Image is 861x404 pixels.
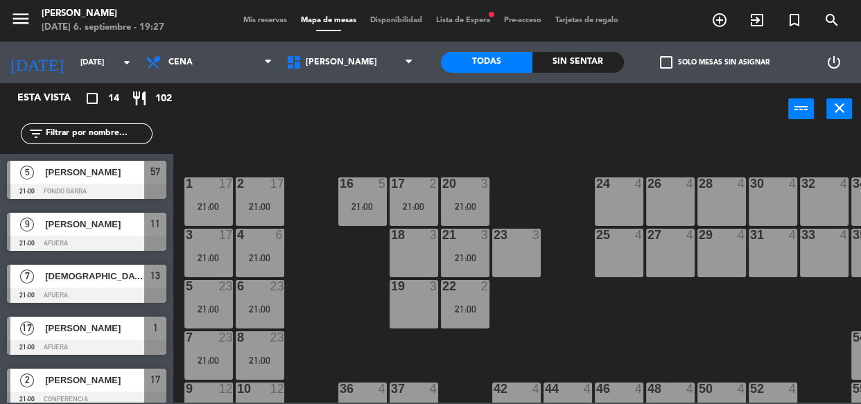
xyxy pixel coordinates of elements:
div: 6 [237,280,238,292]
span: 9 [20,218,34,231]
div: Esta vista [7,90,100,107]
div: 29 [699,229,699,241]
span: [PERSON_NAME] [306,58,377,67]
div: 4 [789,383,797,395]
div: 34 [853,177,853,190]
div: 4 [635,177,643,190]
div: 22 [442,280,443,292]
i: turned_in_not [786,12,803,28]
div: 2 [430,177,438,190]
div: 8 [237,331,238,344]
div: 4 [840,177,849,190]
div: 6 [276,229,284,241]
i: power_settings_new [825,54,842,71]
div: 3 [532,229,541,241]
i: exit_to_app [749,12,765,28]
span: [DEMOGRAPHIC_DATA][PERSON_NAME] [45,269,144,283]
div: 4 [738,383,746,395]
div: 4 [237,229,238,241]
div: Sin sentar [532,52,624,73]
span: [PERSON_NAME] [45,321,144,335]
span: fiber_manual_record [487,10,496,19]
div: 23 [494,229,494,241]
input: Filtrar por nombre... [44,126,152,141]
div: 4 [686,383,695,395]
span: Disponibilidad [363,17,429,24]
span: 2 [20,374,34,387]
div: 3 [481,177,489,190]
div: 28 [699,177,699,190]
i: search [824,12,840,28]
div: 48 [647,383,648,395]
span: 57 [150,164,160,180]
div: 24 [596,177,597,190]
span: 13 [150,267,160,284]
div: 23 [219,331,233,344]
span: Mapa de mesas [294,17,363,24]
div: 3 [430,280,438,292]
div: 32 [801,177,802,190]
span: 14 [108,91,119,107]
div: 21:00 [441,253,489,263]
i: restaurant [131,90,148,107]
span: 17 [150,371,160,388]
div: [PERSON_NAME] [42,7,164,21]
span: [PERSON_NAME] [45,217,144,231]
button: menu [10,8,31,34]
span: 5 [20,166,34,179]
div: 46 [596,383,597,395]
div: 17 [219,177,233,190]
span: Mis reservas [236,17,294,24]
i: crop_square [84,90,101,107]
div: 4 [532,383,541,395]
div: 21:00 [338,202,387,211]
span: 1 [153,319,158,336]
i: filter_list [28,125,44,142]
div: 4 [686,229,695,241]
span: check_box_outline_blank [660,56,672,69]
span: 7 [20,270,34,283]
div: 27 [647,229,648,241]
i: close [831,100,848,116]
div: 4 [635,383,643,395]
div: 21:00 [441,202,489,211]
div: 4 [840,229,849,241]
div: 2 [237,177,238,190]
div: 12 [270,383,284,395]
div: 21:00 [184,253,233,263]
div: [DATE] 6. septiembre - 19:27 [42,21,164,35]
div: 12 [219,383,233,395]
div: Todas [441,52,532,73]
label: Solo mesas sin asignar [660,56,769,69]
div: 21 [442,229,443,241]
div: 2 [481,280,489,292]
div: 21:00 [236,304,284,314]
div: 21:00 [236,253,284,263]
button: power_input [788,98,814,119]
div: 4 [430,383,438,395]
div: 17 [219,229,233,241]
div: 4 [789,177,797,190]
div: 21:00 [184,304,233,314]
div: 4 [584,383,592,395]
div: 26 [647,177,648,190]
div: 4 [379,383,387,395]
div: 21:00 [236,202,284,211]
div: 23 [270,331,284,344]
i: add_circle_outline [711,12,728,28]
div: 4 [738,229,746,241]
div: 21:00 [184,355,233,365]
span: Pre-acceso [497,17,548,24]
i: menu [10,8,31,29]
